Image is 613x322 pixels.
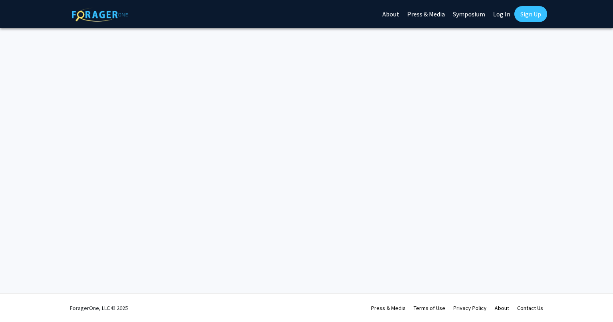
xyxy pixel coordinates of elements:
[495,304,509,312] a: About
[514,6,547,22] a: Sign Up
[517,304,543,312] a: Contact Us
[453,304,487,312] a: Privacy Policy
[70,294,128,322] div: ForagerOne, LLC © 2025
[414,304,445,312] a: Terms of Use
[371,304,406,312] a: Press & Media
[72,8,128,22] img: ForagerOne Logo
